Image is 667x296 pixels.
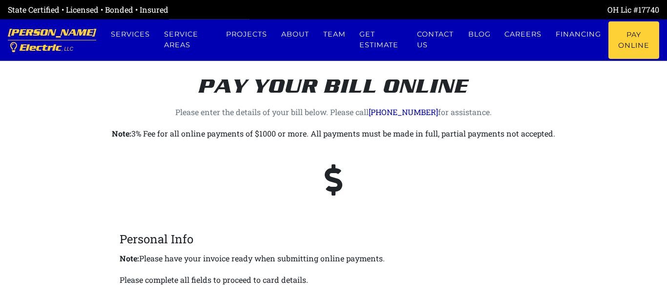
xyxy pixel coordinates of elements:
h2: Pay your bill online [63,51,604,98]
a: Services [104,21,157,47]
a: Blog [461,21,498,47]
a: Service Areas [157,21,219,58]
a: Projects [219,21,274,47]
a: [PERSON_NAME] Electric, LLC [8,20,96,61]
a: Financing [549,21,608,47]
a: Careers [498,21,549,47]
strong: Note: [112,128,131,138]
p: Please complete all fields to proceed to card details. [120,273,308,287]
a: About [274,21,316,47]
p: 3% Fee for all online payments of $1000 or more. All payments must be made in full, partial payme... [63,127,604,140]
div: State Certified • Licensed • Bonded • Insured [8,4,333,16]
a: Team [316,21,353,47]
a: Pay Online [608,21,659,59]
p: Please enter the details of your bill below. Please call for assistance. [63,105,604,119]
strong: Note: [120,253,139,263]
a: Contact us [410,21,461,58]
a: Get estimate [353,21,410,58]
div: OH Lic #17740 [333,4,659,16]
span: , LLC [62,46,73,52]
p: Please have your invoice ready when submitting online payments. [120,252,547,265]
a: [PHONE_NUMBER] [369,107,438,117]
legend: Personal Info [120,230,547,248]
